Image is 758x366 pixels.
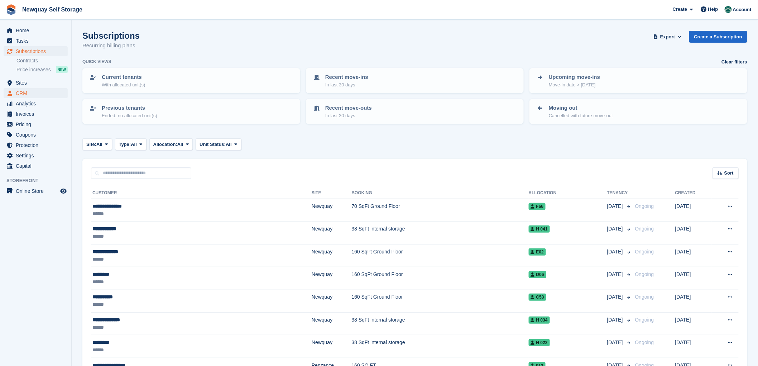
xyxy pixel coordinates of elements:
[4,161,68,171] a: menu
[86,141,96,148] span: Site:
[16,130,59,140] span: Coupons
[16,57,68,64] a: Contracts
[549,73,600,81] p: Upcoming move-ins
[529,187,607,199] th: Allocation
[352,187,529,199] th: Booking
[635,271,654,277] span: Ongoing
[675,244,712,267] td: [DATE]
[153,141,177,148] span: Allocation:
[607,203,624,210] span: [DATE]
[4,78,68,88] a: menu
[312,290,351,312] td: Newquay
[16,25,59,35] span: Home
[102,81,145,89] p: With allocated unit(s)
[675,290,712,312] td: [DATE]
[352,244,529,267] td: 160 SqFt Ground Floor
[733,6,752,13] span: Account
[675,222,712,244] td: [DATE]
[96,141,102,148] span: All
[607,271,624,278] span: [DATE]
[529,339,550,346] span: H 022
[607,248,624,256] span: [DATE]
[4,88,68,98] a: menu
[352,313,529,335] td: 38 SqFt internal storage
[115,138,147,150] button: Type: All
[6,177,71,184] span: Storefront
[82,31,140,41] h1: Subscriptions
[16,151,59,161] span: Settings
[4,46,68,56] a: menu
[16,46,59,56] span: Subscriptions
[59,187,68,195] a: Preview store
[352,222,529,244] td: 38 SqFt internal storage
[352,267,529,290] td: 160 SqFt Ground Floor
[675,199,712,222] td: [DATE]
[635,226,654,232] span: Ongoing
[635,294,654,300] span: Ongoing
[196,138,241,150] button: Unit Status: All
[660,33,675,41] span: Export
[119,141,131,148] span: Type:
[675,335,712,358] td: [DATE]
[312,222,351,244] td: Newquay
[307,100,523,123] a: Recent move-outs In last 30 days
[83,69,299,92] a: Current tenants With allocated unit(s)
[16,119,59,129] span: Pricing
[16,140,59,150] span: Protection
[529,225,550,233] span: H 041
[16,186,59,196] span: Online Store
[635,317,654,323] span: Ongoing
[4,186,68,196] a: menu
[4,99,68,109] a: menu
[725,6,732,13] img: JON
[529,271,546,278] span: D06
[607,225,624,233] span: [DATE]
[607,316,624,324] span: [DATE]
[177,141,183,148] span: All
[312,267,351,290] td: Newquay
[529,317,550,324] span: H 034
[673,6,687,13] span: Create
[4,119,68,129] a: menu
[83,100,299,123] a: Previous tenants Ended, no allocated unit(s)
[549,81,600,89] p: Move-in date > [DATE]
[16,161,59,171] span: Capital
[689,31,747,43] a: Create a Subscription
[530,100,747,123] a: Moving out Cancelled with future move-out
[226,141,232,148] span: All
[102,73,145,81] p: Current tenants
[16,109,59,119] span: Invoices
[325,81,368,89] p: In last 30 days
[4,151,68,161] a: menu
[352,290,529,312] td: 160 SqFt Ground Floor
[724,170,734,177] span: Sort
[312,313,351,335] td: Newquay
[16,66,68,73] a: Price increases NEW
[82,138,112,150] button: Site: All
[352,335,529,358] td: 38 SqFt internal storage
[530,69,747,92] a: Upcoming move-ins Move-in date > [DATE]
[102,112,157,119] p: Ended, no allocated unit(s)
[16,99,59,109] span: Analytics
[102,104,157,112] p: Previous tenants
[4,109,68,119] a: menu
[549,104,613,112] p: Moving out
[325,73,368,81] p: Recent move-ins
[635,339,654,345] span: Ongoing
[325,104,372,112] p: Recent move-outs
[82,42,140,50] p: Recurring billing plans
[675,267,712,290] td: [DATE]
[325,112,372,119] p: In last 30 days
[529,248,546,256] span: E02
[549,112,613,119] p: Cancelled with future move-out
[312,187,351,199] th: Site
[675,187,712,199] th: Created
[312,244,351,267] td: Newquay
[352,199,529,222] td: 70 SqFt Ground Floor
[131,141,137,148] span: All
[4,130,68,140] a: menu
[529,294,546,301] span: C53
[607,187,632,199] th: Tenancy
[16,36,59,46] span: Tasks
[16,66,51,73] span: Price increases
